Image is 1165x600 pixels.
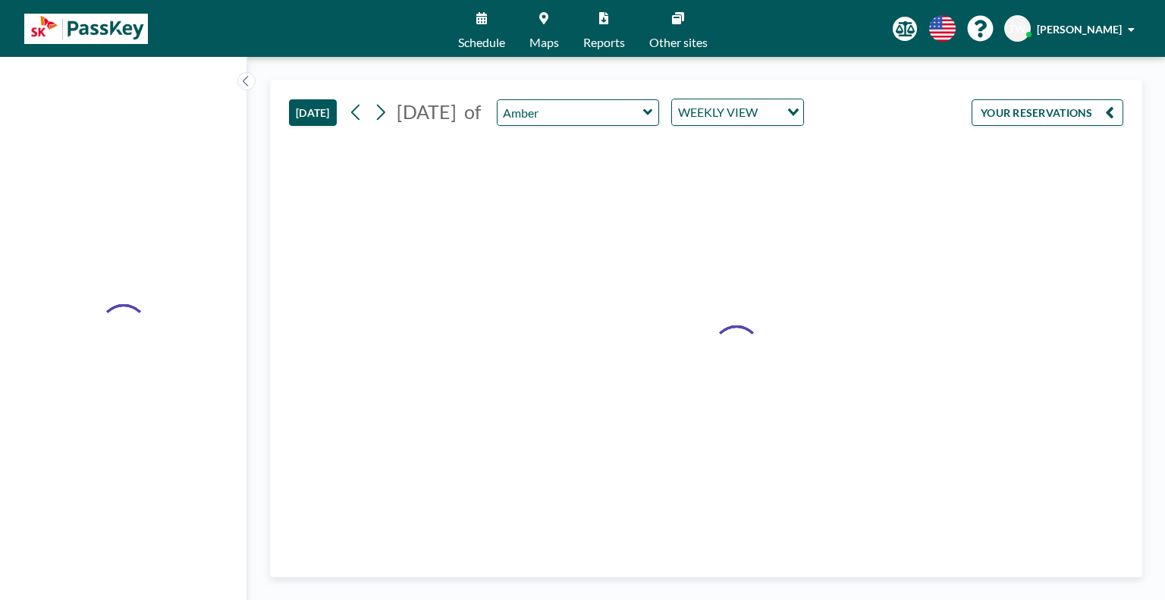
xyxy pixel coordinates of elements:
[972,99,1123,126] button: YOUR RESERVATIONS
[529,36,559,49] span: Maps
[675,102,761,122] span: WEEKLY VIEW
[762,102,778,122] input: Search for option
[458,36,505,49] span: Schedule
[464,100,481,124] span: of
[1037,23,1122,36] span: [PERSON_NAME]
[397,100,457,123] span: [DATE]
[649,36,708,49] span: Other sites
[1009,22,1026,36] span: TW
[583,36,625,49] span: Reports
[24,14,148,44] img: organization-logo
[289,99,337,126] button: [DATE]
[498,100,643,125] input: Amber
[672,99,803,125] div: Search for option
